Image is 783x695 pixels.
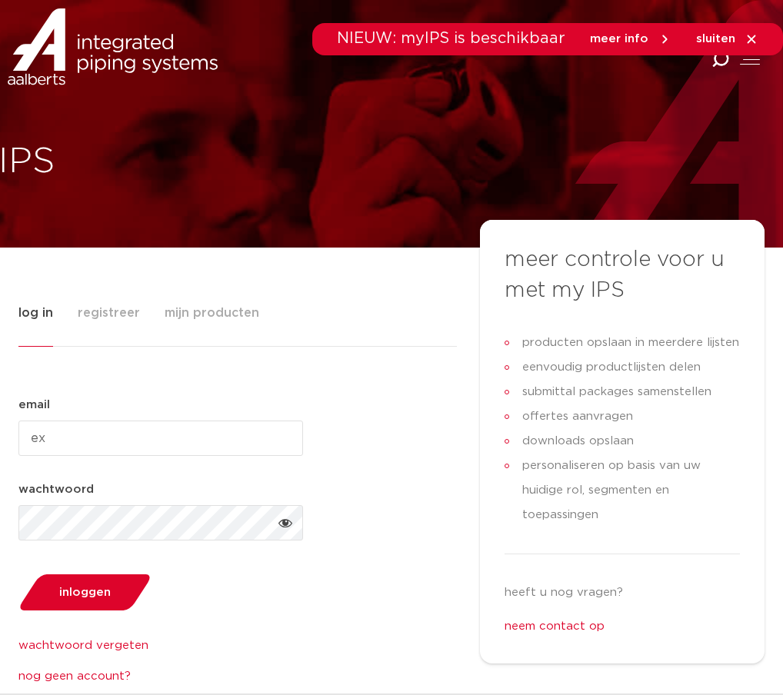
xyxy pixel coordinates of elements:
[590,33,648,45] span: meer info
[268,505,303,540] button: Verberg wachtwoord
[696,33,735,45] span: sluiten
[18,481,94,499] label: wachtwoord
[518,454,741,527] span: personaliseren op basis van uw huidige rol, segmenten en toepassingen
[518,380,711,404] span: submittal packages samenstellen
[18,298,53,328] span: log in
[18,297,765,686] div: Tabs. Open items met enter of spatie, sluit af met escape en navigeer met de pijltoetsen.
[13,573,156,612] button: inloggen
[18,637,303,655] a: wachtwoord vergeten
[505,620,605,632] a: neem contact op
[518,429,634,454] span: downloads opslaan
[505,587,623,598] span: heeft u nog vragen?
[18,667,303,686] a: nog geen account?
[696,32,758,46] a: sluiten
[518,331,739,355] span: producten opslaan in meerdere lijsten
[505,244,740,306] h3: meer controle voor u met my IPS
[518,404,633,429] span: offertes aanvragen
[337,31,565,46] span: NIEUW: myIPS is beschikbaar
[518,355,701,380] span: eenvoudig productlijsten delen
[590,32,671,46] a: meer info
[18,396,50,414] label: email
[59,587,111,598] span: inloggen
[78,298,140,328] span: registreer
[165,298,259,328] span: mijn producten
